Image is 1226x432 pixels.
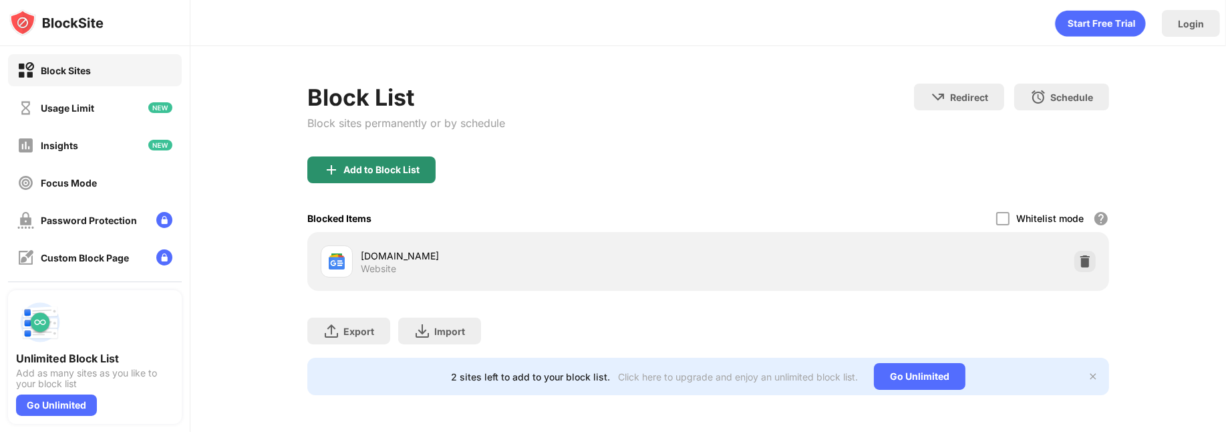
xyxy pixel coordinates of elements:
[41,215,137,226] div: Password Protection
[361,263,396,275] div: Website
[343,165,420,175] div: Add to Block List
[307,84,505,111] div: Block List
[451,371,610,383] div: 2 sites left to add to your block list.
[41,140,78,151] div: Insights
[618,371,858,383] div: Click here to upgrade and enjoy an unlimited block list.
[16,352,174,365] div: Unlimited Block List
[16,368,174,389] div: Add as many sites as you like to your block list
[156,249,172,265] img: lock-menu.svg
[16,395,97,416] div: Go Unlimited
[17,62,34,79] img: block-on.svg
[148,140,172,150] img: new-icon.svg
[343,326,374,337] div: Export
[307,213,371,224] div: Blocked Items
[1016,213,1084,224] div: Whitelist mode
[41,177,97,189] div: Focus Mode
[17,137,34,154] img: insights-off.svg
[1088,371,1098,382] img: x-button.svg
[17,175,34,191] img: focus-off.svg
[329,253,345,269] img: favicons
[148,102,172,113] img: new-icon.svg
[17,249,34,266] img: customize-block-page-off.svg
[17,100,34,116] img: time-usage-off.svg
[874,363,965,390] div: Go Unlimited
[41,252,129,263] div: Custom Block Page
[1178,18,1204,29] div: Login
[41,102,94,114] div: Usage Limit
[1055,10,1146,37] div: animation
[307,116,505,130] div: Block sites permanently or by schedule
[434,326,465,337] div: Import
[41,65,91,76] div: Block Sites
[1050,92,1093,103] div: Schedule
[9,9,104,36] img: logo-blocksite.svg
[361,249,708,263] div: [DOMAIN_NAME]
[17,212,34,229] img: password-protection-off.svg
[16,298,64,346] img: push-block-list.svg
[156,212,172,228] img: lock-menu.svg
[950,92,988,103] div: Redirect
